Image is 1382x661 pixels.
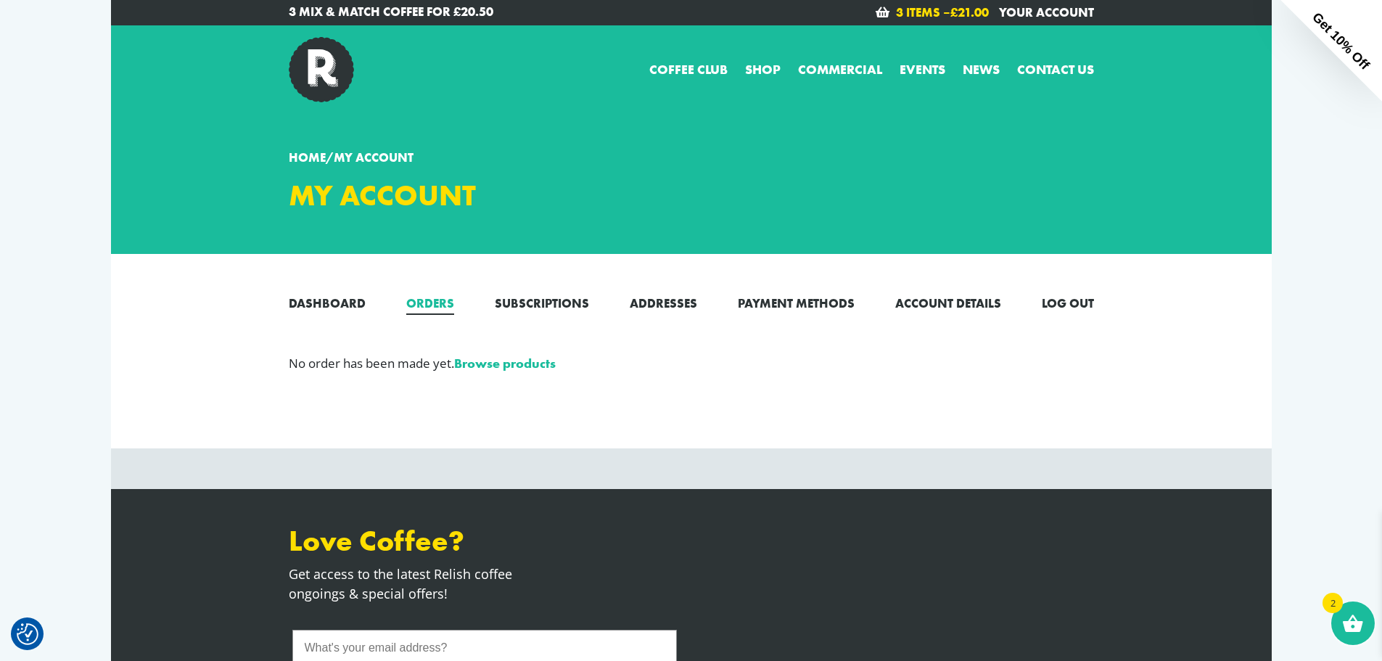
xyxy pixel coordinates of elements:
[745,59,781,79] a: Shop
[495,295,589,313] a: Subscriptions
[738,295,855,313] a: Payment methods
[630,295,697,313] a: Addresses
[798,59,882,79] a: Commercial
[1309,9,1372,72] span: Get 10% Off
[289,524,680,559] h3: Love Coffee?
[289,149,326,165] a: Home
[895,295,1001,313] a: Account details
[454,353,556,373] a: Browse products
[896,4,989,20] a: 3 items –£21.00
[999,4,1094,20] a: Your Account
[963,59,1000,79] a: News
[1017,59,1094,79] a: Contact us
[289,564,680,604] p: Get access to the latest Relish coffee ongoings & special offers!
[17,623,38,645] img: Revisit consent button
[289,149,414,165] span: /
[950,4,958,20] span: £
[289,3,680,22] a: 3 Mix & Match Coffee for £20.50
[900,59,945,79] a: Events
[289,178,680,213] h1: My account
[111,460,1272,477] iframe: Customer reviews powered by Trustpilot
[1042,295,1094,313] a: Log out
[289,342,1094,384] div: No order has been made yet.
[649,59,728,79] a: Coffee Club
[289,295,366,313] a: Dashboard
[289,37,354,102] img: Relish Coffee
[950,4,989,20] bdi: 21.00
[1323,593,1343,613] span: 2
[406,295,454,313] a: Orders
[334,149,414,165] span: My account
[17,623,38,645] button: Consent Preferences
